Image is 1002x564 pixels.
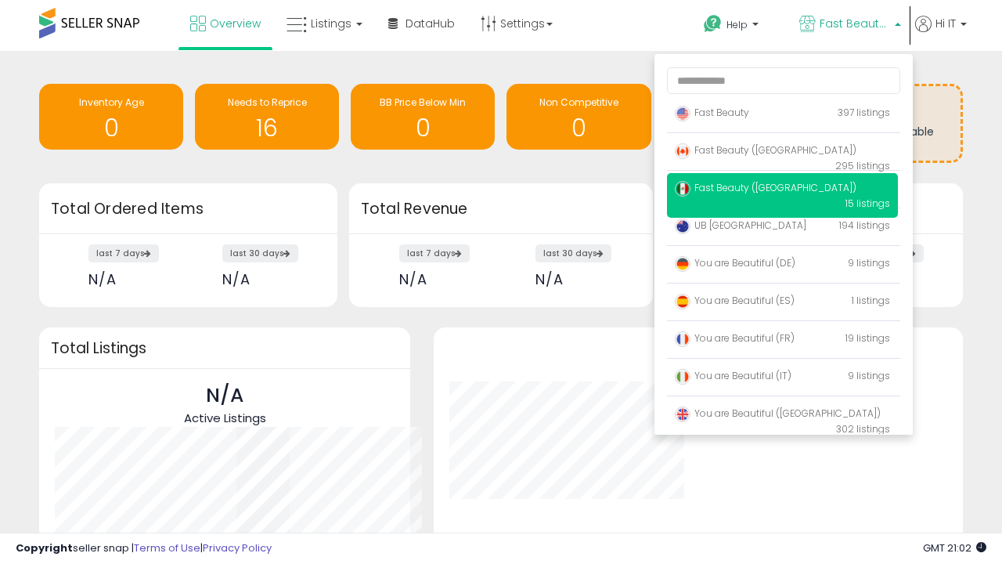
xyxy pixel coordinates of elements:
span: 1 listings [852,294,890,307]
strong: Copyright [16,540,73,555]
span: Needs to Reprice [228,96,307,109]
span: Non Competitive [539,96,618,109]
span: 9 listings [848,256,890,269]
p: N/A [184,381,266,410]
span: UB [GEOGRAPHIC_DATA] [675,219,806,232]
label: last 30 days [535,244,611,262]
span: BB Price Below Min [380,96,466,109]
img: spain.png [675,294,690,309]
a: Privacy Policy [203,540,272,555]
img: mexico.png [675,181,690,197]
span: You are Beautiful (ES) [675,294,795,307]
span: Hi IT [935,16,956,31]
span: 9 listings [848,369,890,382]
div: N/A [222,271,310,287]
span: You are Beautiful ([GEOGRAPHIC_DATA]) [675,407,881,420]
span: Fast Beauty [675,106,749,119]
div: N/A [399,271,489,287]
img: italy.png [675,369,690,385]
span: You are Beautiful (DE) [675,256,795,269]
h1: 0 [359,115,487,141]
label: last 30 days [222,244,298,262]
label: last 7 days [88,244,159,262]
span: Fast Beauty ([GEOGRAPHIC_DATA]) [675,143,856,157]
a: Needs to Reprice 16 [195,84,339,150]
h1: 16 [203,115,331,141]
img: uk.png [675,407,690,422]
label: last 7 days [399,244,470,262]
span: Active Listings [184,410,266,426]
i: Get Help [703,14,723,34]
span: 302 listings [836,422,890,436]
div: N/A [88,271,176,287]
span: 15 listings [845,197,890,210]
div: seller snap | | [16,541,272,556]
img: australia.png [675,219,690,234]
a: Non Competitive 0 [506,84,651,150]
a: Terms of Use [134,540,200,555]
span: Inventory Age [79,96,144,109]
h3: Total Ordered Items [51,198,326,220]
a: Inventory Age 0 [39,84,183,150]
img: canada.png [675,143,690,159]
img: germany.png [675,256,690,272]
a: BB Price Below Min 0 [351,84,495,150]
span: Fast Beauty ([GEOGRAPHIC_DATA]) [820,16,890,31]
span: Overview [210,16,261,31]
img: france.png [675,331,690,347]
span: 397 listings [838,106,890,119]
h3: Total Listings [51,342,398,354]
h3: Total Revenue [361,198,641,220]
span: DataHub [405,16,455,31]
h1: 0 [47,115,175,141]
span: Help [726,18,748,31]
span: Fast Beauty ([GEOGRAPHIC_DATA]) [675,181,856,194]
img: usa.png [675,106,690,121]
span: You are Beautiful (IT) [675,369,791,382]
span: 2025-10-13 21:02 GMT [923,540,986,555]
h1: 0 [514,115,643,141]
a: Help [691,2,785,51]
a: Hi IT [915,16,967,51]
span: 194 listings [839,219,890,232]
span: You are Beautiful (FR) [675,331,795,345]
span: 19 listings [845,331,890,345]
span: Listings [311,16,351,31]
span: 295 listings [835,159,890,172]
div: N/A [535,271,625,287]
